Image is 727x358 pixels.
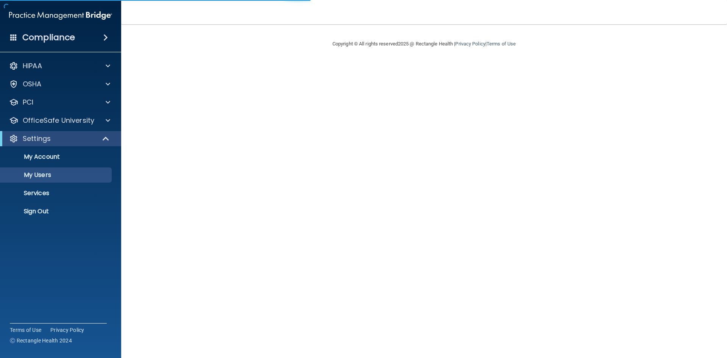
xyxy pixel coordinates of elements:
img: PMB logo [9,8,112,23]
p: Sign Out [5,208,108,215]
a: Terms of Use [487,41,516,47]
p: My Users [5,171,108,179]
span: Ⓒ Rectangle Health 2024 [10,337,72,344]
div: Copyright © All rights reserved 2025 @ Rectangle Health | | [286,32,562,56]
a: PCI [9,98,110,107]
a: HIPAA [9,61,110,70]
p: PCI [23,98,33,107]
p: HIPAA [23,61,42,70]
p: Settings [23,134,51,143]
a: OSHA [9,80,110,89]
p: OfficeSafe University [23,116,94,125]
a: OfficeSafe University [9,116,110,125]
a: Settings [9,134,110,143]
p: Services [5,189,108,197]
h4: Compliance [22,32,75,43]
a: Privacy Policy [50,326,84,334]
a: Terms of Use [10,326,41,334]
p: My Account [5,153,108,161]
a: Privacy Policy [455,41,485,47]
p: OSHA [23,80,42,89]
